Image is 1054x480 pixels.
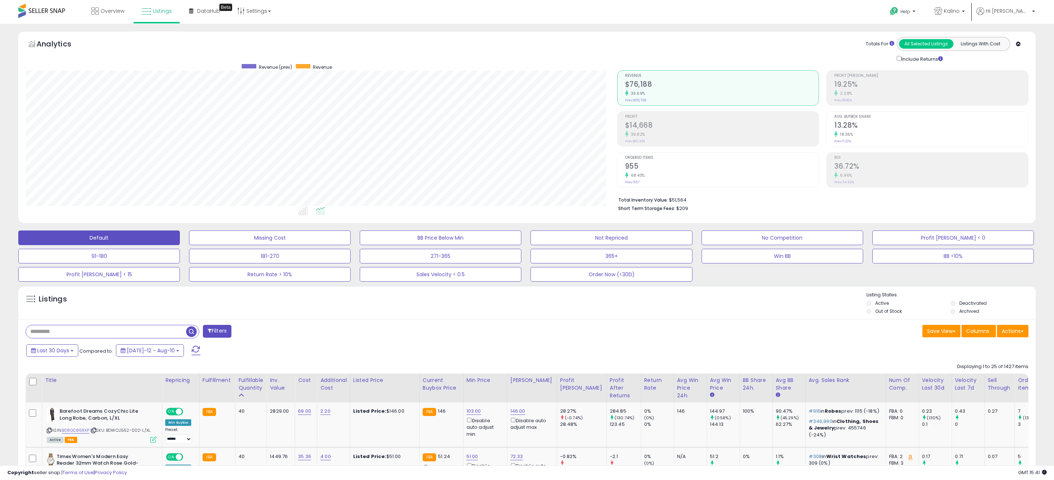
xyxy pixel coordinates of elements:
span: Avg. Buybox Share [834,115,1028,119]
div: Ordered Items [1018,376,1044,392]
span: #916 [809,408,821,415]
b: Listed Price: [353,408,386,415]
div: 28.27% [560,408,607,415]
div: FBA: 0 [889,408,913,415]
div: 0.27 [988,408,1009,415]
span: DataHub [197,7,220,15]
div: Additional Cost [320,376,347,392]
small: FBA [203,408,216,416]
span: OFF [182,454,194,460]
small: Prev: 34.33% [834,180,854,184]
div: 3 [1018,421,1047,428]
button: BB <10% [872,249,1034,263]
label: Out of Stock [875,308,902,314]
div: Repricing [165,376,196,384]
button: Not Repriced [530,230,692,245]
div: Inv. value [270,376,292,392]
div: 0.17 [922,453,952,460]
small: (-0.74%) [565,415,583,421]
div: FBM: 0 [889,415,913,421]
span: Last 30 Days [37,347,69,354]
div: Listed Price [353,376,416,384]
small: 39.82% [628,132,645,137]
span: All listings currently available for purchase on Amazon [47,437,64,443]
button: Missing Cost [189,230,351,245]
div: 144.97 [710,408,740,415]
div: 40 [238,408,261,415]
a: 72.33 [510,453,523,460]
div: Win BuyBox [165,419,191,426]
a: 2.20 [320,408,330,415]
small: (45.29%) [781,415,799,421]
h5: Listings [39,294,67,304]
button: Sales Velocity < 0.5 [360,267,521,282]
span: Clothing, Shoes & Jewelry [809,418,879,431]
small: (130%) [927,415,941,421]
div: Min Price [466,376,504,384]
button: No Competition [702,230,863,245]
h2: $14,668 [625,121,819,131]
label: Deactivated [959,300,987,306]
div: seller snap | | [7,469,127,476]
button: 181-270 [189,249,351,263]
small: 6.96% [838,173,852,178]
a: Terms of Use [63,469,94,476]
div: Return Rate [644,376,671,392]
span: Wrist Watches [826,453,866,460]
div: Avg BB Share [776,376,802,392]
small: 2.28% [838,91,852,96]
span: 51.24 [438,453,450,460]
span: Help [900,8,910,15]
span: $209 [676,205,688,212]
div: 40 [238,453,261,460]
div: 146 [677,408,701,415]
label: Active [875,300,889,306]
small: (130.74%) [615,415,634,421]
div: 90.47% [776,408,805,415]
span: Kalino [944,7,960,15]
small: 18.36% [838,132,853,137]
p: in prev: 309 (0%) [809,453,880,466]
button: Last 30 Days [26,344,78,357]
small: (0%) [644,415,654,421]
b: Total Inventory Value: [618,197,668,203]
div: BB Share 24h. [743,376,770,392]
div: 1.1% [776,453,805,460]
span: Revenue (prev) [259,64,292,70]
div: Disable auto adjust min [466,416,502,438]
div: -0.82% [560,453,607,460]
div: 0 [955,421,985,428]
div: 123.45 [610,421,641,428]
button: BB Price Below Min [360,230,521,245]
a: 146.00 [510,408,525,415]
small: Avg BB Share. [776,392,780,398]
small: (133.33%) [1023,415,1043,421]
div: 1449.76 [270,453,289,460]
a: 69.00 [298,408,311,415]
div: 0% [644,453,674,460]
button: Filters [203,325,231,338]
small: FBA [423,408,436,416]
button: 91-180 [18,249,180,263]
h2: $76,188 [625,80,819,90]
h2: 955 [625,162,819,172]
div: Fulfillable Quantity [238,376,264,392]
div: Profit [PERSON_NAME] [560,376,604,392]
label: Archived [959,308,979,314]
b: Listed Price: [353,453,386,460]
div: Title [45,376,159,384]
span: 146 [438,408,446,415]
div: Win BuyBox [165,465,191,471]
div: 7 [1018,408,1047,415]
div: 0.07 [988,453,1009,460]
button: Win BB [702,249,863,263]
button: 365+ [530,249,692,263]
div: $51.00 [353,453,414,460]
button: Default [18,230,180,245]
span: #346,990 [809,418,832,425]
small: Prev: $55,738 [625,98,646,102]
div: [PERSON_NAME] [510,376,554,384]
div: Cost [298,376,314,384]
div: Disable auto adjust max [510,416,551,431]
small: Prev: 567 [625,180,639,184]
